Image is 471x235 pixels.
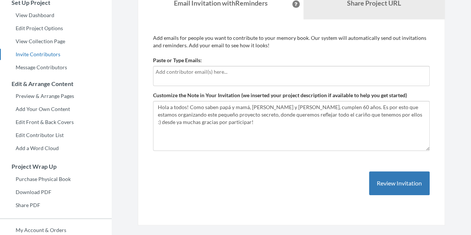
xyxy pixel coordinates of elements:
[153,101,430,151] textarea: Hola a todos! Como saben papá y mamá, [PERSON_NAME] y [PERSON_NAME], cumplen 60 años. Es por esto...
[369,171,430,196] button: Review Invitation
[0,163,112,170] h3: Project Wrap Up
[153,92,407,99] label: Customize the Note in Your Invitation (we inserted your project description if available to help ...
[0,80,112,87] h3: Edit & Arrange Content
[153,34,430,49] p: Add emails for people you want to contribute to your memory book. Our system will automatically s...
[156,68,427,76] input: Add contributor email(s) here...
[15,5,42,12] span: Support
[153,57,202,64] label: Paste or Type Emails:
